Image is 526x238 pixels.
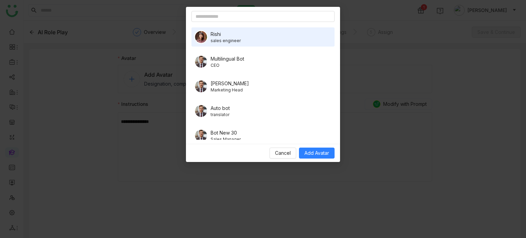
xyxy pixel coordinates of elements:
[211,80,249,87] span: [PERSON_NAME]
[211,136,241,142] span: Sales Manager
[194,129,208,142] img: male.png
[194,104,208,118] img: male.png
[299,148,335,159] button: Add Avatar
[275,149,291,157] span: Cancel
[211,30,241,38] span: Rishi
[194,55,208,68] img: young_male.png
[211,87,249,93] span: Marketing Head
[211,62,244,68] span: CEO
[211,104,230,112] span: Auto bot
[304,149,329,157] span: Add Avatar
[211,55,244,62] span: Multilingual Bot
[211,38,241,44] span: sales engineer
[270,148,296,159] button: Cancel
[211,112,230,118] span: translator
[211,129,241,136] span: Bot New 30
[194,30,208,44] img: female.png
[194,79,208,93] img: male.png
